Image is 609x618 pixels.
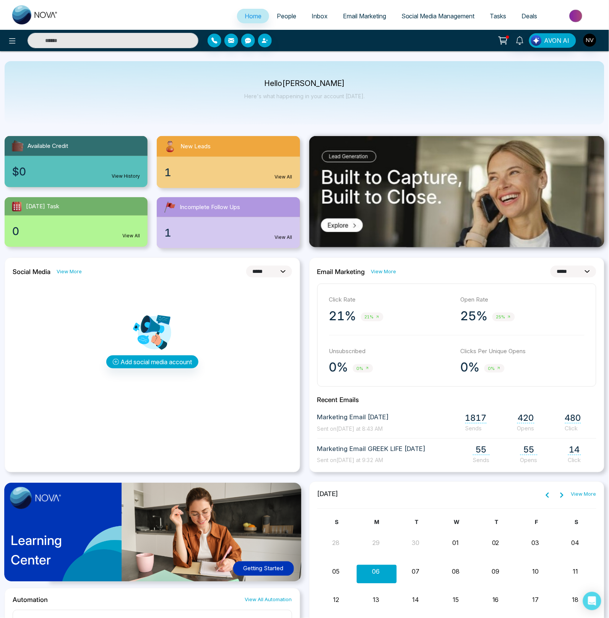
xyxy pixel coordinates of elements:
span: 0% [484,364,505,373]
a: Inbox [304,9,335,23]
p: Open Rate [461,295,585,304]
span: S [575,519,578,526]
span: Social Media Management [401,12,475,20]
span: Incomplete Follow Ups [180,203,240,212]
span: Available Credit [28,142,68,151]
a: View History [112,173,140,180]
button: 07 [412,567,420,576]
button: 18 [572,595,579,605]
button: 16 [492,595,499,605]
button: Getting Started [233,561,294,576]
button: Add social media account [106,355,198,368]
img: availableCredit.svg [11,139,24,153]
div: Open Intercom Messenger [583,592,601,610]
img: home-learning-center.png [0,479,310,591]
button: 08 [452,567,460,576]
span: People [277,12,296,20]
span: M [374,519,379,526]
img: Market-place.gif [549,7,604,24]
a: View More [371,268,396,275]
span: 1 [164,164,171,180]
span: Opens [520,457,538,464]
button: 02 [492,539,499,548]
a: New Leads1View All [152,136,304,188]
span: Click [568,457,581,464]
button: 13 [373,595,379,605]
a: View More [571,491,596,498]
a: LearningCenterGetting Started [5,482,300,588]
img: Lead Flow [531,35,542,46]
button: 17 [532,595,539,605]
span: $0 [12,164,26,180]
p: Clicks Per Unique Opens [461,347,585,356]
span: 0% [353,364,373,373]
a: View All Automation [245,596,292,603]
span: 55 [520,445,538,455]
button: 12 [333,595,339,605]
span: AVON AI [544,36,570,45]
span: Email Marketing [343,12,386,20]
a: Home [237,9,269,23]
button: 30 [412,539,420,548]
p: Unsubscribed [329,347,453,356]
span: Marketing Email [DATE] [317,413,389,423]
button: 10 [532,567,539,576]
span: Deals [522,12,538,20]
button: 01 [453,539,459,548]
img: . [309,136,605,247]
h2: Social Media [13,268,50,276]
span: Sent on [DATE] at 9:32 AM [317,457,383,464]
p: 21% [329,308,356,324]
a: View All [122,232,140,239]
a: View More [57,268,82,275]
button: 09 [492,567,500,576]
span: T [415,519,419,526]
button: 15 [453,595,459,605]
img: followUps.svg [163,200,177,214]
p: Learning Center [11,531,62,570]
span: 420 [517,413,534,423]
span: Marketing Email GREEK LIFE [DATE] [317,444,426,454]
a: People [269,9,304,23]
span: 21% [361,313,383,321]
p: 0% [329,360,348,375]
a: View All [275,174,292,180]
span: 1 [164,225,171,241]
span: 25% [492,313,515,321]
p: Click Rate [329,295,453,304]
span: Sends [473,457,490,464]
span: 0 [12,223,19,239]
a: Email Marketing [335,9,394,23]
span: W [454,519,460,526]
span: Tasks [490,12,507,20]
button: 11 [573,567,578,576]
span: Click [565,425,581,432]
span: Sends [465,425,487,432]
p: Hello [PERSON_NAME] [244,80,365,87]
span: S [335,519,339,526]
span: Inbox [312,12,328,20]
button: 28 [333,539,340,548]
span: 55 [473,445,490,455]
p: 25% [461,308,488,324]
span: 1817 [465,413,487,423]
span: F [535,519,538,526]
a: Incomplete Follow Ups1View All [152,197,304,248]
a: Social Media Management [394,9,482,23]
h2: Email Marketing [317,268,365,276]
img: Analytics png [133,313,171,352]
button: AVON AI [529,33,576,48]
span: [DATE] [317,490,339,500]
span: Home [245,12,261,20]
button: 04 [572,539,580,548]
img: Nova CRM Logo [12,5,58,24]
button: 06 [372,567,380,576]
a: Tasks [482,9,514,23]
img: User Avatar [583,34,596,47]
span: 14 [568,445,581,455]
img: newLeads.svg [163,139,177,154]
h2: Automation [13,596,48,604]
span: Sent on [DATE] at 8:43 AM [317,426,383,432]
span: Opens [517,425,534,432]
span: [DATE] Task [26,202,59,211]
